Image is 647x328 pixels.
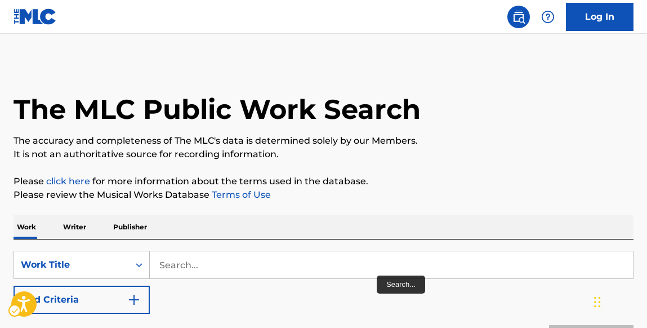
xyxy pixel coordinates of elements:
div: Drag [594,285,601,319]
a: Log In [566,3,633,31]
input: Search... [150,251,633,278]
p: Publisher [110,215,150,239]
img: MLC Logo [14,8,57,25]
iframe: Hubspot Iframe [591,274,647,328]
a: Terms of Use [209,189,271,200]
p: Work [14,215,39,239]
p: The accuracy and completeness of The MLC's data is determined solely by our Members. [14,134,633,148]
div: Chat Widget [591,274,647,328]
div: Work Title [21,258,122,272]
p: It is not an authoritative source for recording information. [14,148,633,161]
img: help [541,10,555,24]
p: Please review the Musical Works Database [14,188,633,202]
a: click here [46,176,90,187]
p: Writer [60,215,90,239]
img: search [512,10,525,24]
button: Add Criteria [14,286,150,314]
h1: The MLC Public Work Search [14,92,421,126]
img: 9d2ae6d4665cec9f34b9.svg [127,293,141,307]
p: Please for more information about the terms used in the database. [14,175,633,188]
